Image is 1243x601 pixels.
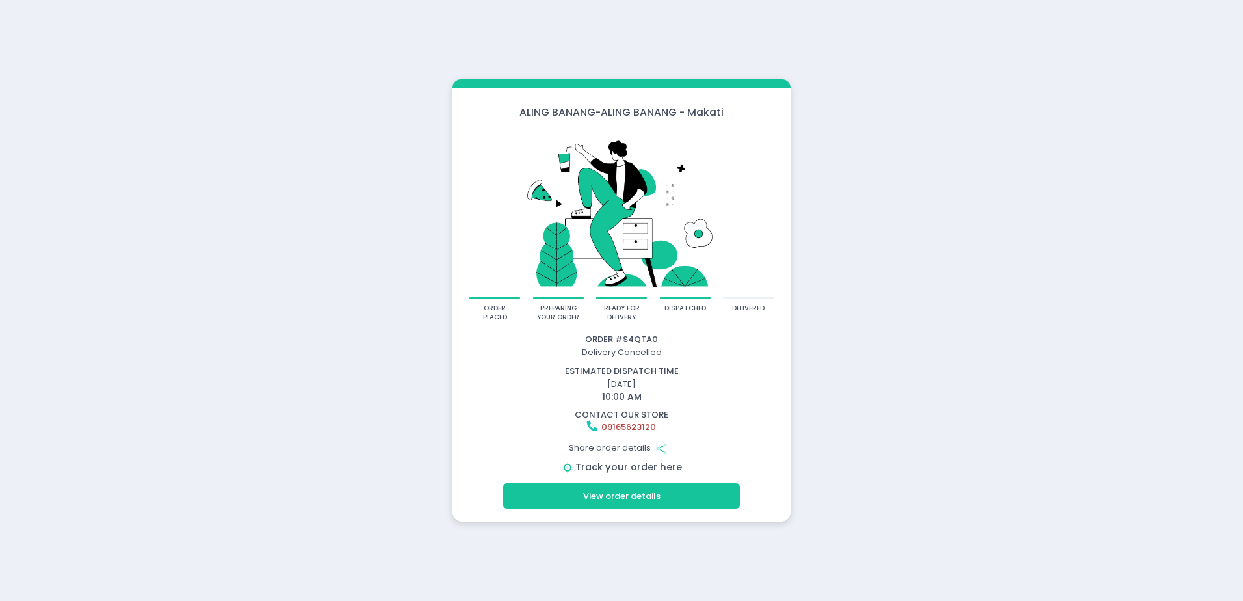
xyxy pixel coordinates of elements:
a: 09165623120 [601,421,656,433]
div: ready for delivery [601,304,643,323]
div: delivered [732,304,765,314]
div: estimated dispatch time [454,365,789,378]
div: [DATE] [447,365,797,404]
img: talkie [469,129,774,297]
a: Track your order here [575,461,682,474]
div: ALING BANANG - ALING BANANG - Makati [452,105,791,120]
div: dispatched [664,304,706,314]
div: Share order details [454,436,789,461]
button: View order details [503,483,740,508]
div: contact our store [454,408,789,421]
span: 10:00 AM [602,390,642,403]
div: Order # S4QTA0 [454,333,789,346]
div: Delivery Cancelled [454,346,789,359]
div: preparing your order [537,304,579,323]
div: order placed [474,304,516,323]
